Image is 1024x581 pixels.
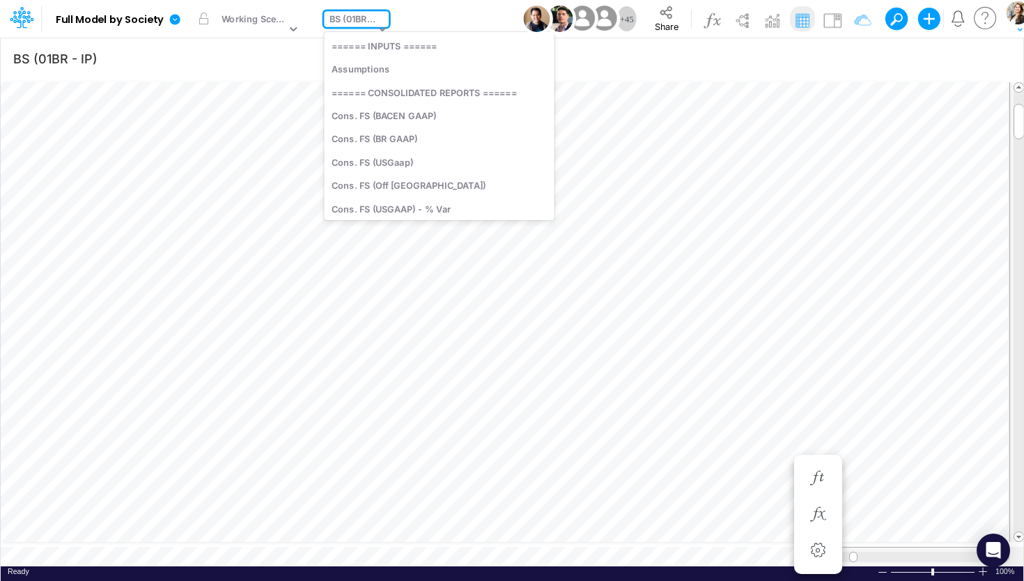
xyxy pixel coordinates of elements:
[324,174,554,197] div: Cons. FS (Off [GEOGRAPHIC_DATA])
[620,15,634,24] span: + 45
[890,566,977,577] div: Zoom
[877,567,888,578] div: Zoom Out
[524,6,550,32] img: User Image Icon
[995,566,1016,577] span: 100%
[643,1,690,36] button: Share
[56,14,164,26] b: Full Model by Society
[324,197,554,220] div: Cons. FS (USGAAP) - % Var
[655,21,678,31] span: Share
[324,150,554,173] div: Cons. FS (USGaap)
[324,81,554,104] div: ====== CONSOLIDATED REPORTS ======
[589,3,620,34] img: User Image Icon
[324,58,554,81] div: Assumptions
[949,10,965,26] a: Notifications
[977,534,1010,567] div: Open Intercom Messenger
[977,566,988,577] div: Zoom In
[547,6,573,32] img: User Image Icon
[8,567,29,575] span: Ready
[329,13,375,29] div: BS (01BR - IP)
[324,104,554,127] div: Cons. FS (BACEN GAAP)
[8,566,29,577] div: In Ready mode
[324,34,554,57] div: ====== INPUTS ======
[995,566,1016,577] div: Zoom level
[567,3,598,34] img: User Image Icon
[324,127,554,150] div: Cons. FS (BR GAAP)
[931,568,934,575] div: Zoom
[13,44,720,72] input: Type a title here
[222,13,286,29] div: Working Scenario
